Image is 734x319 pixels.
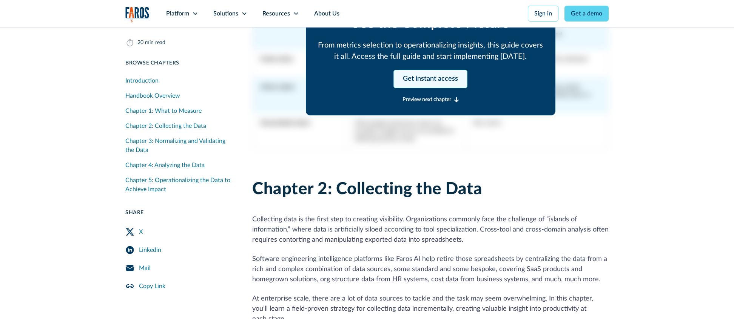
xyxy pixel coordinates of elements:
[125,121,206,130] div: Chapter 2: Collecting the Data
[528,6,558,21] a: Sign in
[139,282,165,291] div: Copy Link
[252,254,609,285] p: Software engineering intelligence platforms like Faros AI help retire those spreadsheets by centr...
[402,96,451,104] div: Preview next chapter
[262,9,290,18] div: Resources
[166,9,189,18] div: Platform
[125,259,234,277] a: Mail Share
[137,39,143,47] div: 20
[145,39,165,47] div: min read
[125,173,234,197] a: Chapter 5: Operationalizing the Data to Achieve Impact
[125,7,150,22] a: home
[125,76,159,85] div: Introduction
[125,106,202,115] div: Chapter 1: What to Measure
[402,96,459,104] a: Preview next chapter
[125,91,180,100] div: Handbook Overview
[139,227,143,236] div: X
[125,136,234,155] div: Chapter 3: Normalizing and Validating the Data
[125,209,234,217] div: Share
[125,158,234,173] a: Chapter 4: Analyzing the Data
[393,70,467,88] a: Get instant access
[125,176,234,194] div: Chapter 5: Operationalizing the Data to Achieve Impact
[125,118,234,133] a: Chapter 2: Collecting the Data
[125,161,205,170] div: Chapter 4: Analyzing the Data
[125,133,234,158] a: Chapter 3: Normalizing and Validating the Data
[252,179,609,199] h2: Chapter 2: Collecting the Data
[125,59,234,67] div: Browse Chapters
[252,215,609,245] p: Collecting data is the first step to creating visibility. Organizations commonly face the challen...
[564,6,609,21] a: Get a demo
[125,7,150,22] img: Logo of the analytics and reporting company Faros.
[318,40,543,62] p: From metrics selection to operationalizing insights, this guide covers it all. Access the full gu...
[125,88,234,103] a: Handbook Overview
[125,277,234,295] a: Copy Link
[125,103,234,118] a: Chapter 1: What to Measure
[125,241,234,259] a: LinkedIn Share
[125,73,234,88] a: Introduction
[139,264,151,273] div: Mail
[125,223,234,241] a: Twitter Share
[213,9,238,18] div: Solutions
[139,245,161,255] div: Linkedin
